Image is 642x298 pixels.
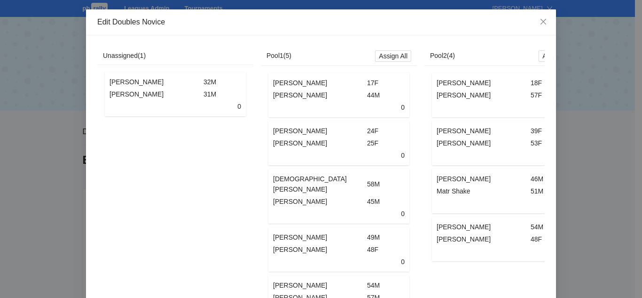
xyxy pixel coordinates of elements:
td: [PERSON_NAME] [272,195,366,208]
div: Edit Doubles Novice [97,17,545,27]
td: 44M [366,89,401,101]
td: 57F [530,89,564,101]
td: [PERSON_NAME] [272,243,366,256]
td: 0 [272,208,406,220]
span: close [540,18,547,25]
td: [PERSON_NAME] [436,233,530,245]
td: 0 [109,100,242,113]
td: 45M [366,195,401,208]
td: 24F [366,125,401,137]
td: 0 [272,149,406,161]
td: 54M [366,279,401,291]
td: 54M [530,221,564,233]
td: 0 [436,101,569,113]
span: Assign All [379,51,407,61]
td: [PERSON_NAME] [436,137,530,149]
td: [PERSON_NAME] [436,125,530,137]
td: [DEMOGRAPHIC_DATA][PERSON_NAME] [272,173,366,195]
td: [PERSON_NAME] [272,137,366,149]
td: 0 [436,197,569,209]
td: 39F [530,125,564,137]
td: 0 [272,256,406,268]
button: Assign All [375,50,411,62]
td: 18F [530,77,564,89]
td: 31M [203,88,237,100]
td: [PERSON_NAME] [436,173,530,185]
button: Close [531,9,556,35]
span: Assign All [542,51,571,61]
td: [PERSON_NAME] [436,77,530,89]
td: 46M [530,173,564,185]
td: 32M [203,76,237,88]
td: 0 [272,101,406,113]
div: Unassigned ( 1 ) [103,50,146,61]
td: 58M [366,173,401,195]
td: 25F [366,137,401,149]
td: [PERSON_NAME] [436,89,530,101]
td: [PERSON_NAME] [272,279,366,291]
td: [PERSON_NAME] [272,125,366,137]
button: Assign All [539,50,575,62]
td: 0 [436,149,569,161]
td: 48F [366,243,401,256]
td: [PERSON_NAME] [272,231,366,243]
td: 17F [366,77,401,89]
td: 48F [530,233,564,245]
td: [PERSON_NAME] [109,88,203,100]
td: [PERSON_NAME] [272,89,366,101]
td: [PERSON_NAME] [436,221,530,233]
td: 0 [436,245,569,258]
td: [PERSON_NAME] [272,77,366,89]
div: Pool2 ( 4 ) [430,50,455,61]
td: Matr Shake [436,185,530,197]
div: Pool1 ( 5 ) [266,50,291,61]
td: 49M [366,231,401,243]
td: 53F [530,137,564,149]
td: 51M [530,185,564,197]
td: [PERSON_NAME] [109,76,203,88]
